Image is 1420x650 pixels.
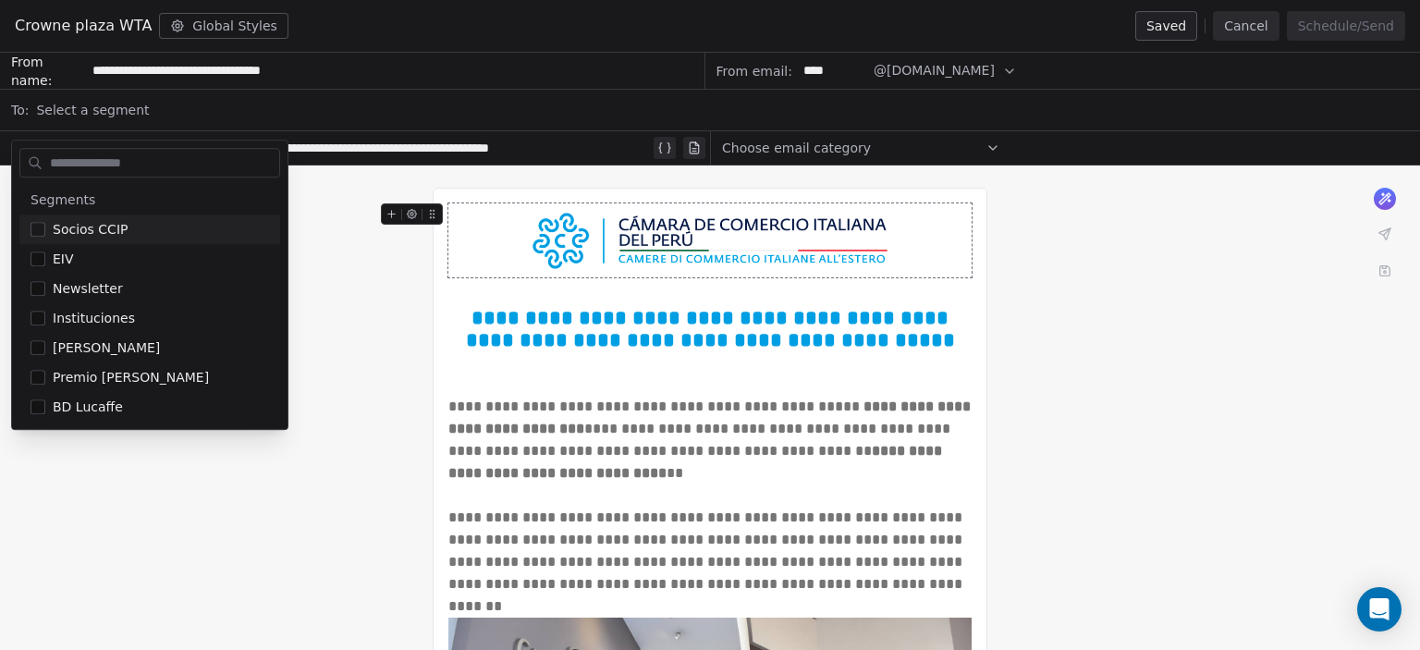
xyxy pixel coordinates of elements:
[53,338,160,357] span: [PERSON_NAME]
[1287,11,1405,41] button: Schedule/Send
[159,13,288,39] button: Global Styles
[36,101,149,119] span: Select a segment
[874,61,995,80] span: @[DOMAIN_NAME]
[11,101,29,119] span: To:
[53,398,123,416] span: BD Lucaffe
[31,190,95,209] span: Segments
[53,368,209,386] span: Premio [PERSON_NAME]
[19,185,280,422] div: Suggestions
[53,279,123,298] span: Newsletter
[11,53,85,90] span: From name:
[53,220,128,239] span: Socios CCIP
[15,15,152,37] span: Crowne plaza WTA
[722,139,871,157] span: Choose email category
[11,139,64,163] span: Subject:
[1213,11,1279,41] button: Cancel
[53,250,74,268] span: EIV
[716,62,792,80] span: From email:
[1135,11,1197,41] button: Saved
[53,309,135,327] span: Instituciones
